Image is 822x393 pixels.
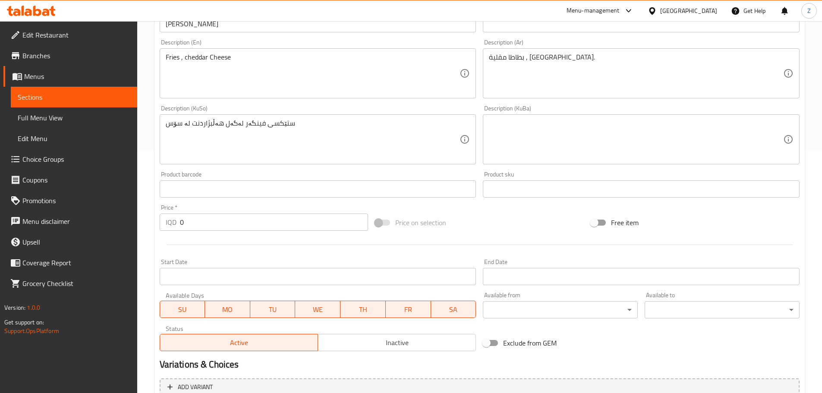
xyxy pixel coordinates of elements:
[22,216,130,226] span: Menu disclaimer
[164,336,315,349] span: Active
[160,358,800,371] h2: Variations & Choices
[660,6,717,16] div: [GEOGRAPHIC_DATA]
[160,15,476,32] input: Enter name KuSo
[22,50,130,61] span: Branches
[431,301,476,318] button: SA
[344,303,382,316] span: TH
[395,217,446,228] span: Price on selection
[180,214,368,231] input: Please enter price
[22,30,130,40] span: Edit Restaurant
[22,237,130,247] span: Upsell
[254,303,292,316] span: TU
[18,113,130,123] span: Full Menu View
[340,301,386,318] button: TH
[611,217,639,228] span: Free item
[318,334,476,351] button: Inactive
[11,87,137,107] a: Sections
[164,303,202,316] span: SU
[483,180,800,198] input: Please enter product sku
[205,301,250,318] button: MO
[435,303,473,316] span: SA
[24,71,130,82] span: Menus
[4,302,25,313] span: Version:
[3,45,137,66] a: Branches
[386,301,431,318] button: FR
[3,25,137,45] a: Edit Restaurant
[299,303,337,316] span: WE
[160,301,205,318] button: SU
[3,211,137,232] a: Menu disclaimer
[389,303,428,316] span: FR
[160,180,476,198] input: Please enter product barcode
[18,92,130,102] span: Sections
[11,107,137,128] a: Full Menu View
[3,252,137,273] a: Coverage Report
[645,301,800,318] div: ​
[3,170,137,190] a: Coupons
[3,149,137,170] a: Choice Groups
[483,15,800,32] input: Enter name KuBa
[166,217,176,227] p: IQD
[567,6,620,16] div: Menu-management
[178,382,213,393] span: Add variant
[321,336,472,349] span: Inactive
[166,119,460,160] textarea: ستێکسی فینگەر لەگەل هەڵبژاردنت لە سۆس
[3,190,137,211] a: Promotions
[27,302,40,313] span: 1.0.0
[18,133,130,144] span: Edit Menu
[250,301,296,318] button: TU
[11,128,137,149] a: Edit Menu
[22,195,130,206] span: Promotions
[4,325,59,336] a: Support.OpsPlatform
[22,154,130,164] span: Choice Groups
[4,317,44,328] span: Get support on:
[489,53,783,94] textarea: بطاطا مقلية , [GEOGRAPHIC_DATA].
[208,303,247,316] span: MO
[3,66,137,87] a: Menus
[483,301,638,318] div: ​
[503,338,557,348] span: Exclude from GEM
[22,175,130,185] span: Coupons
[22,278,130,289] span: Grocery Checklist
[3,232,137,252] a: Upsell
[22,258,130,268] span: Coverage Report
[160,334,318,351] button: Active
[3,273,137,294] a: Grocery Checklist
[166,53,460,94] textarea: Fries , cheddar Cheese
[295,301,340,318] button: WE
[807,6,811,16] span: Z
